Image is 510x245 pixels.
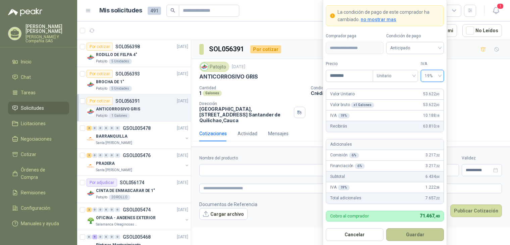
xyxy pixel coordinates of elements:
img: Company Logo [87,216,95,225]
img: Company Logo [87,162,95,170]
div: Por cotizar [87,97,113,105]
a: 2 0 0 0 0 0 GSOL005474[DATE] Company LogoOFICINA - ANDENES EXTERIORSalamanca Oleaginosas SAS [87,206,190,227]
p: La condición de pago de este comprador ha cambiado. [338,8,440,23]
p: PRADERA [96,160,115,167]
span: Manuales y ayuda [21,220,59,227]
a: Remisiones [8,186,69,199]
div: 6 % [355,163,365,169]
p: [GEOGRAPHIC_DATA], [STREET_ADDRESS] Santander de Quilichao , Cauca [199,106,291,123]
div: 0 [115,126,120,131]
label: Comprador paga [326,33,384,39]
span: ,32 [436,153,440,157]
div: 9 [92,235,97,239]
label: Condición de pago [386,33,444,39]
p: Crédito a 60 días [311,90,507,96]
div: 20 ROLLO [109,195,130,200]
div: 5 Unidades [109,86,132,91]
div: Por adjudicar [87,179,117,187]
div: 0 [109,126,114,131]
div: 0 [98,207,103,212]
p: Santa [PERSON_NAME] [96,167,132,173]
div: 0 [104,153,109,158]
img: Logo peakr [8,8,42,16]
p: Dirección [199,101,291,106]
a: Solicitudes [8,102,69,114]
div: Cotizaciones [199,130,227,137]
span: Anticipado [390,43,440,53]
p: RODILLO DE FELPA 4" [96,52,137,58]
a: Por cotizarSOL056393[DATE] Company LogoBROCHA DE 1"Patojito5 Unidades [77,67,191,94]
p: IVA [330,112,350,119]
p: BARRANQUILLA [96,133,127,140]
span: 6.434 [425,174,440,180]
p: Documentos de Referencia [199,201,257,208]
label: Nombre del producto [199,155,365,161]
div: 0 [87,235,92,239]
p: Patojito [96,195,107,200]
span: 53.622 [423,102,440,108]
div: x 1 Galones [351,102,374,108]
p: IVA [330,184,350,191]
button: Publicar Cotización [450,204,502,217]
div: Por cotizar [250,45,281,53]
span: ,58 [436,186,440,189]
p: [DATE] [177,152,188,159]
div: 19 % [338,113,350,118]
button: Guardar [386,228,444,241]
span: 71.467 [420,213,440,218]
p: Subtotal [330,174,345,180]
p: [DATE] [177,44,188,50]
button: Cargar archivo [199,208,248,220]
span: Configuración [21,204,50,212]
a: Órdenes de Compra [8,163,69,184]
a: Por cotizarSOL056391[DATE] Company LogoANTICORROSIVO GRISPatojito1 Galones [77,94,191,121]
span: Solicitudes [21,104,44,112]
p: SOL056174 [120,180,144,185]
div: 6 % [349,153,359,158]
p: Patojito [96,113,107,118]
span: 10.188 [423,112,440,119]
span: Negociaciones [21,135,52,143]
p: Condición de pago [311,86,507,90]
span: 3.217 [425,152,440,158]
span: 1.222 [425,184,440,191]
div: 0 [92,126,97,131]
span: ,32 [436,164,440,168]
div: Por cotizar [87,43,113,51]
span: 7.657 [425,195,440,201]
span: ,00 [436,103,440,107]
div: 0 [98,153,103,158]
div: 0 [109,153,114,158]
p: GSOL005478 [123,126,151,131]
p: SOL056393 [115,71,140,76]
div: 5 Unidades [109,59,132,64]
p: Cobro al comprador [330,214,369,218]
p: Adicionales [330,141,352,148]
p: SOL056391 [115,99,140,103]
p: Financiación [330,163,365,169]
a: Por cotizarSOL056398[DATE] Company LogoRODILLO DE FELPA 4"Patojito5 Unidades [77,40,191,67]
p: Patojito [96,86,107,91]
p: ANTICORROSIVO GRIS [96,106,140,112]
span: Licitaciones [21,120,46,127]
span: ,00 [436,92,440,96]
span: ,18 [436,114,440,117]
a: Chat [8,71,69,84]
button: No Leídos [462,24,502,37]
span: no mostrar mas [361,17,396,22]
span: 1 [497,3,504,9]
div: 19 % [338,185,350,190]
p: GSOL005468 [123,235,151,239]
a: Negociaciones [8,133,69,145]
div: 0 [104,207,109,212]
p: CINTA DE ENMASCARAR DE 1" [96,188,155,194]
a: Por adjudicarSOL056174[DATE] Company LogoCINTA DE ENMASCARAR DE 1"Patojito20 ROLLO [77,176,191,203]
span: 3.217 [425,163,440,169]
p: [DATE] [177,71,188,77]
div: 0 [98,126,103,131]
p: Valor Unitario [330,91,355,97]
a: Configuración [8,202,69,214]
span: Inicio [21,58,32,65]
p: OFICINA - ANDENES EXTERIOR [96,215,156,221]
p: GSOL005476 [123,153,151,158]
